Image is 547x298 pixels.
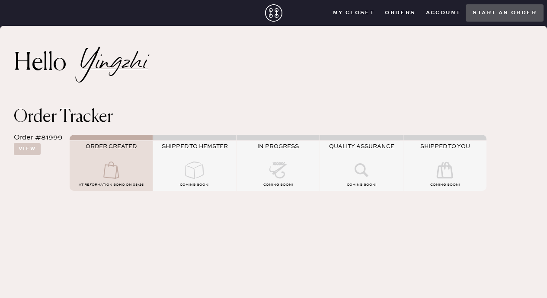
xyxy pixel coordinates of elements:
[79,183,144,187] span: AT Reformation Soho on 08/26
[162,143,228,150] span: SHIPPED TO HEMSTER
[380,6,420,19] button: Orders
[14,108,113,126] span: Order Tracker
[466,4,544,22] button: Start an order
[14,133,63,143] div: Order #81999
[329,143,394,150] span: QUALITY ASSURANCE
[430,183,460,187] span: COMING SOON!
[14,143,41,155] button: View
[421,6,466,19] button: Account
[86,143,137,150] span: ORDER CREATED
[257,143,299,150] span: IN PROGRESS
[328,6,380,19] button: My Closet
[14,53,82,74] h2: Hello
[347,183,376,187] span: COMING SOON!
[263,183,293,187] span: COMING SOON!
[420,143,470,150] span: SHIPPED TO YOU
[180,183,209,187] span: COMING SOON!
[82,58,148,69] h2: Yingzhi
